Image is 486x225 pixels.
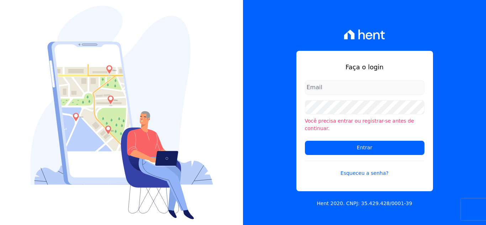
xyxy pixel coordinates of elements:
[305,117,424,132] li: Você precisa entrar ou registrar-se antes de continuar.
[30,6,213,219] img: Login
[305,62,424,72] h1: Faça o login
[317,200,412,207] p: Hent 2020. CNPJ: 35.429.428/0001-39
[305,141,424,155] input: Entrar
[305,80,424,95] input: Email
[305,161,424,177] a: Esqueceu a senha?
